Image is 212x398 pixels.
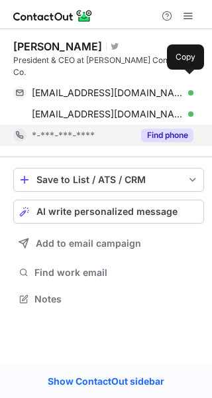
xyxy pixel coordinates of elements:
[13,263,204,282] button: Find work email
[36,238,141,249] span: Add to email campaign
[32,108,184,120] span: [EMAIL_ADDRESS][DOMAIN_NAME]
[13,8,93,24] img: ContactOut v5.3.10
[13,40,102,53] div: [PERSON_NAME]
[141,129,193,142] button: Reveal Button
[13,200,204,224] button: AI write personalized message
[36,174,181,185] div: Save to List / ATS / CRM
[34,371,178,391] a: Show ContactOut sidebar
[32,87,184,99] span: [EMAIL_ADDRESS][DOMAIN_NAME]
[36,206,178,217] span: AI write personalized message
[13,54,204,78] div: President & CEO at [PERSON_NAME] Construction Co.
[34,293,199,305] span: Notes
[13,290,204,308] button: Notes
[13,232,204,255] button: Add to email campaign
[34,267,199,279] span: Find work email
[13,168,204,192] button: save-profile-one-click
